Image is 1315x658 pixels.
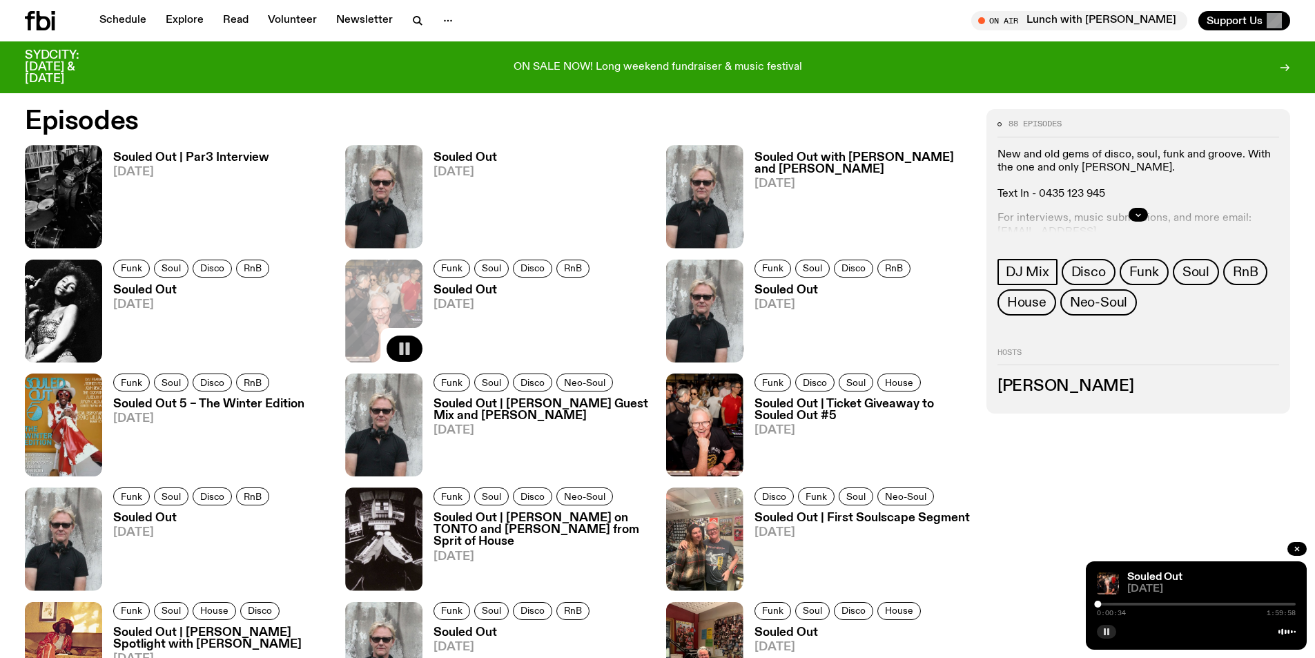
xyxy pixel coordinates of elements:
[839,487,873,505] a: Soul
[113,152,269,164] h3: Souled Out | Par3 Interview
[162,492,181,502] span: Soul
[482,263,501,273] span: Soul
[520,377,545,387] span: Disco
[556,602,590,620] a: RnB
[121,492,142,502] span: Funk
[803,377,827,387] span: Disco
[798,487,835,505] a: Funk
[345,374,422,476] img: Stephen looks directly at the camera, wearing a black tee, black sunglasses and headphones around...
[193,260,232,278] a: Disco
[754,398,970,422] h3: Souled Out | Ticket Giveaway to Souled Out #5
[1070,295,1127,310] span: Neo-Soul
[754,641,925,653] span: [DATE]
[441,263,462,273] span: Funk
[113,413,304,425] span: [DATE]
[806,492,827,502] span: Funk
[1006,264,1049,280] span: DJ Mix
[877,602,921,620] a: House
[762,492,786,502] span: Disco
[754,627,925,639] h3: Souled Out
[113,284,273,296] h3: Souled Out
[482,377,501,387] span: Soul
[200,492,224,502] span: Disco
[795,260,830,278] a: Soul
[997,259,1058,285] a: DJ Mix
[236,260,269,278] a: RnB
[754,152,970,175] h3: Souled Out with [PERSON_NAME] and [PERSON_NAME]
[434,166,497,178] span: [DATE]
[422,398,649,476] a: Souled Out | [PERSON_NAME] Guest Mix and [PERSON_NAME][DATE]
[564,606,582,616] span: RnB
[102,284,273,362] a: Souled Out[DATE]
[877,374,921,391] a: House
[25,109,863,134] h2: Episodes
[113,627,329,650] h3: Souled Out | [PERSON_NAME] Spotlight with [PERSON_NAME]
[434,152,497,164] h3: Souled Out
[434,260,470,278] a: Funk
[240,602,280,620] a: Disco
[754,284,915,296] h3: Souled Out
[441,492,462,502] span: Funk
[244,492,262,502] span: RnB
[520,263,545,273] span: Disco
[666,145,743,248] img: Stephen looks directly at the camera, wearing a black tee, black sunglasses and headphones around...
[113,299,273,311] span: [DATE]
[743,284,915,362] a: Souled Out[DATE]
[885,492,926,502] span: Neo-Soul
[1127,584,1296,594] span: [DATE]
[244,263,262,273] span: RnB
[434,641,594,653] span: [DATE]
[482,606,501,616] span: Soul
[885,377,913,387] span: House
[244,377,262,387] span: RnB
[200,606,228,616] span: House
[434,398,649,422] h3: Souled Out | [PERSON_NAME] Guest Mix and [PERSON_NAME]
[1127,572,1182,583] a: Souled Out
[754,512,970,524] h3: Souled Out | First Soulscape Segment
[762,263,783,273] span: Funk
[1060,289,1137,316] a: Neo-Soul
[434,284,594,296] h3: Souled Out
[754,487,794,505] a: Disco
[434,551,649,563] span: [DATE]
[328,11,401,30] a: Newsletter
[434,374,470,391] a: Funk
[803,263,822,273] span: Soul
[762,377,783,387] span: Funk
[113,527,273,539] span: [DATE]
[1233,264,1258,280] span: RnB
[1182,264,1209,280] span: Soul
[121,377,142,387] span: Funk
[1173,259,1219,285] a: Soul
[113,398,304,410] h3: Souled Out 5 – The Winter Edition
[754,602,791,620] a: Funk
[564,492,605,502] span: Neo-Soul
[102,152,269,248] a: Souled Out | Par3 Interview[DATE]
[441,606,462,616] span: Funk
[25,487,102,590] img: Stephen looks directly at the camera, wearing a black tee, black sunglasses and headphones around...
[1097,610,1126,617] span: 0:00:34
[236,374,269,391] a: RnB
[91,11,155,30] a: Schedule
[743,512,970,590] a: Souled Out | First Soulscape Segment[DATE]
[754,527,970,539] span: [DATE]
[754,425,970,436] span: [DATE]
[754,178,970,190] span: [DATE]
[513,260,552,278] a: Disco
[121,263,142,273] span: Funk
[885,263,903,273] span: RnB
[474,374,509,391] a: Soul
[113,166,269,178] span: [DATE]
[200,377,224,387] span: Disco
[102,398,304,476] a: Souled Out 5 – The Winter Edition[DATE]
[1071,264,1106,280] span: Disco
[743,152,970,248] a: Souled Out with [PERSON_NAME] and [PERSON_NAME][DATE]
[1062,259,1116,285] a: Disco
[877,487,934,505] a: Neo-Soul
[434,627,594,639] h3: Souled Out
[834,602,873,620] a: Disco
[200,263,224,273] span: Disco
[795,374,835,391] a: Disco
[113,487,150,505] a: Funk
[1129,264,1159,280] span: Funk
